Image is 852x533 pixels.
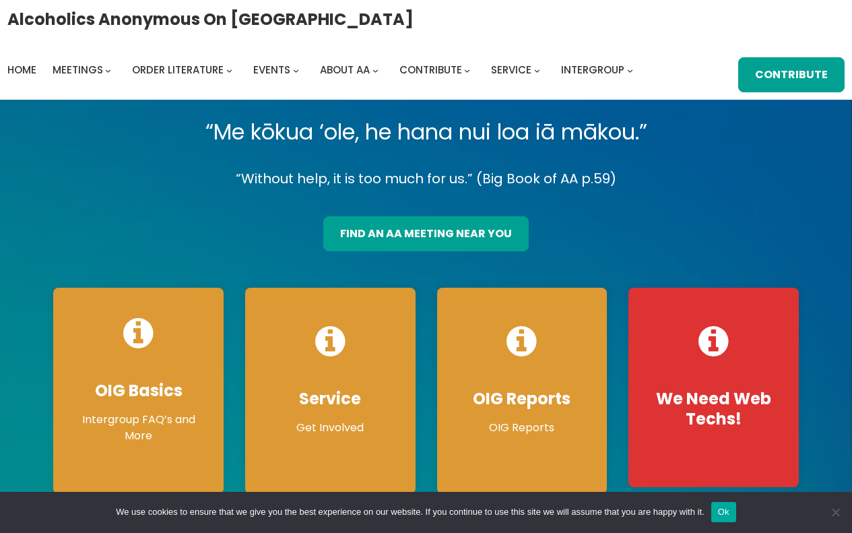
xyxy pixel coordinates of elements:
button: Intergroup submenu [627,67,633,73]
a: Meetings [53,61,103,80]
a: Alcoholics Anonymous on [GEOGRAPHIC_DATA] [7,5,414,34]
span: Home [7,63,36,77]
span: Contribute [399,63,462,77]
button: Meetings submenu [105,67,111,73]
span: Meetings [53,63,103,77]
a: find an aa meeting near you [323,216,529,251]
p: OIG Reports [451,420,594,436]
span: Order Literature [132,63,224,77]
p: Intergroup FAQ’s and More [67,412,210,444]
span: About AA [320,63,370,77]
p: “Without help, it is too much for us.” (Big Book of AA p.59) [42,167,810,191]
button: About AA submenu [372,67,379,73]
h4: We Need Web Techs! [642,389,785,429]
h4: OIG Reports [451,389,594,409]
a: Contribute [399,61,462,80]
a: Service [491,61,531,80]
span: Intergroup [561,63,624,77]
p: Get Involved [259,420,402,436]
button: Events submenu [293,67,299,73]
span: Service [491,63,531,77]
span: Events [253,63,290,77]
button: Contribute submenu [464,67,470,73]
span: We use cookies to ensure that we give you the best experience on our website. If you continue to ... [116,505,704,519]
button: Service submenu [534,67,540,73]
a: Home [7,61,36,80]
button: Ok [711,502,736,522]
a: Intergroup [561,61,624,80]
a: Events [253,61,290,80]
p: “Me kōkua ‘ole, he hana nui loa iā mākou.” [42,113,810,151]
button: Order Literature submenu [226,67,232,73]
h4: Service [259,389,402,409]
nav: Intergroup [7,61,638,80]
h4: OIG Basics [67,381,210,401]
a: About AA [320,61,370,80]
a: Contribute [738,57,845,92]
span: No [828,505,842,519]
